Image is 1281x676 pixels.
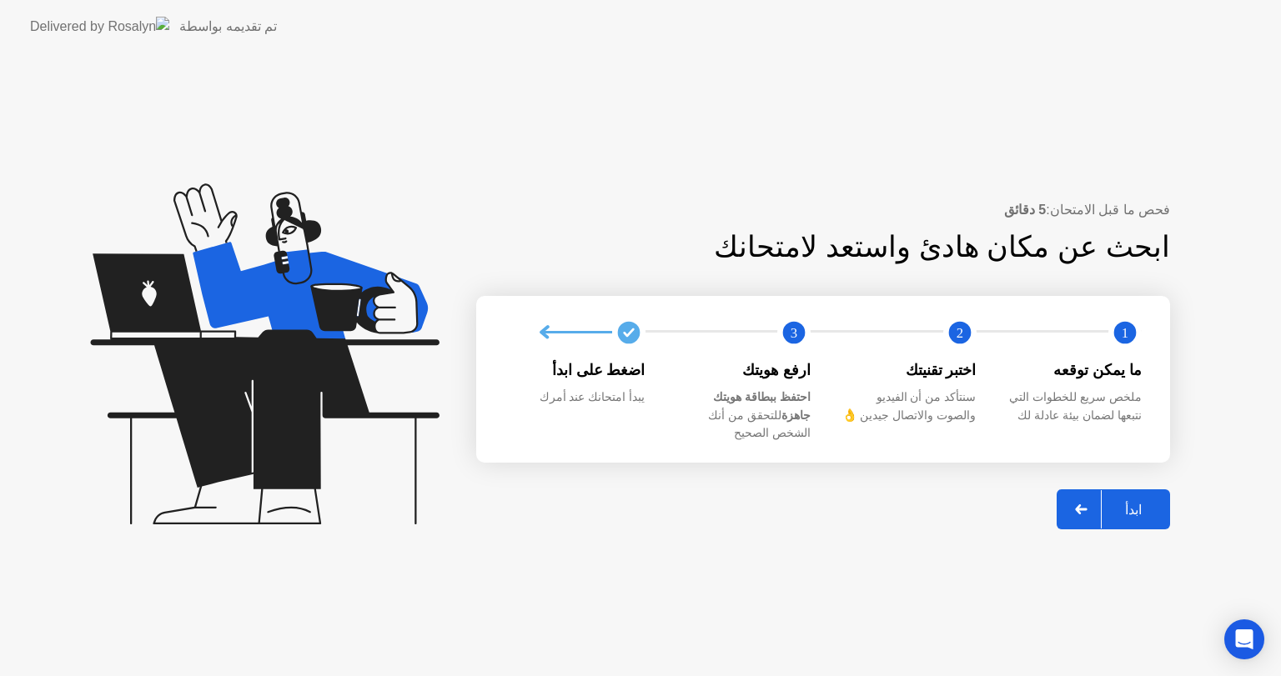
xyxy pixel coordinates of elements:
[1102,502,1165,518] div: ابدأ
[30,17,169,36] img: Delivered by Rosalyn
[1224,619,1264,659] div: Open Intercom Messenger
[837,359,977,381] div: اختبر تقنيتك
[1003,359,1143,381] div: ما يمكن توقعه
[672,359,811,381] div: ارفع هويتك
[791,324,797,340] text: 3
[1003,388,1143,424] div: ملخص سريع للخطوات التي نتبعها لضمان بيئة عادلة لك
[179,17,277,37] div: تم تقديمه بواسطة
[713,390,811,422] b: احتفظ ببطاقة هويتك جاهزة
[583,225,1171,269] div: ابحث عن مكان هادئ واستعد لامتحانك
[506,359,646,381] div: اضغط على ابدأ
[672,388,811,443] div: للتحقق من أنك الشخص الصحيح
[1004,203,1046,217] b: 5 دقائق
[956,324,962,340] text: 2
[506,388,646,407] div: يبدأ امتحانك عند أمرك
[1122,324,1128,340] text: 1
[837,388,977,424] div: سنتأكد من أن الفيديو والصوت والاتصال جيدين 👌
[1057,489,1170,529] button: ابدأ
[476,200,1170,220] div: فحص ما قبل الامتحان:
